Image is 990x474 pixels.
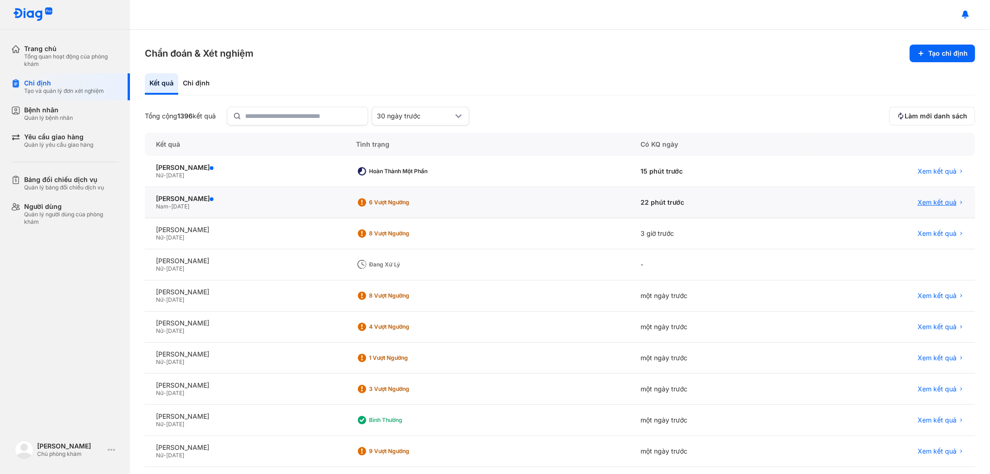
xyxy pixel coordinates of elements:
[918,292,957,300] span: Xem kết quả
[163,327,166,334] span: -
[177,112,193,120] span: 1396
[24,175,104,184] div: Bảng đối chiếu dịch vụ
[156,195,334,203] div: [PERSON_NAME]
[156,421,163,428] span: Nữ
[918,447,957,455] span: Xem kết quả
[156,390,163,396] span: Nữ
[24,211,119,226] div: Quản lý người dùng của phòng khám
[163,172,166,179] span: -
[918,354,957,362] span: Xem kết quả
[905,112,967,120] span: Làm mới danh sách
[24,106,73,114] div: Bệnh nhân
[156,381,334,390] div: [PERSON_NAME]
[156,358,163,365] span: Nữ
[369,261,444,268] div: Đang xử lý
[145,112,216,120] div: Tổng cộng kết quả
[145,73,178,95] div: Kết quả
[166,358,184,365] span: [DATE]
[156,226,334,234] div: [PERSON_NAME]
[629,436,803,467] div: một ngày trước
[24,53,119,68] div: Tổng quan hoạt động của phòng khám
[377,112,453,120] div: 30 ngày trước
[24,202,119,211] div: Người dùng
[163,234,166,241] span: -
[369,168,444,175] div: Hoàn thành một phần
[163,390,166,396] span: -
[156,319,334,327] div: [PERSON_NAME]
[156,163,334,172] div: [PERSON_NAME]
[166,172,184,179] span: [DATE]
[145,47,253,60] h3: Chẩn đoán & Xét nghiệm
[156,172,163,179] span: Nữ
[918,385,957,393] span: Xem kết quả
[629,187,803,218] div: 22 phút trước
[13,7,53,22] img: logo
[24,79,104,87] div: Chỉ định
[145,133,345,156] div: Kết quả
[369,292,444,299] div: 8 Vượt ngưỡng
[629,249,803,280] div: -
[910,45,975,62] button: Tạo chỉ định
[629,374,803,405] div: một ngày trước
[918,198,957,207] span: Xem kết quả
[629,218,803,249] div: 3 giờ trước
[629,156,803,187] div: 15 phút trước
[24,87,104,95] div: Tạo và quản lý đơn xét nghiệm
[24,141,93,149] div: Quản lý yêu cầu giao hàng
[156,327,163,334] span: Nữ
[156,257,334,265] div: [PERSON_NAME]
[166,265,184,272] span: [DATE]
[156,350,334,358] div: [PERSON_NAME]
[156,296,163,303] span: Nữ
[918,416,957,424] span: Xem kết quả
[163,296,166,303] span: -
[37,442,104,450] div: [PERSON_NAME]
[629,133,803,156] div: Có KQ ngày
[24,184,104,191] div: Quản lý bảng đối chiếu dịch vụ
[24,114,73,122] div: Quản lý bệnh nhân
[629,343,803,374] div: một ngày trước
[369,199,444,206] div: 6 Vượt ngưỡng
[629,312,803,343] div: một ngày trước
[166,296,184,303] span: [DATE]
[889,107,975,125] button: Làm mới danh sách
[156,234,163,241] span: Nữ
[163,421,166,428] span: -
[15,441,33,459] img: logo
[156,203,168,210] span: Nam
[166,421,184,428] span: [DATE]
[369,354,444,362] div: 1 Vượt ngưỡng
[918,229,957,238] span: Xem kết quả
[163,452,166,459] span: -
[369,230,444,237] div: 8 Vượt ngưỡng
[918,167,957,175] span: Xem kết quả
[37,450,104,458] div: Chủ phòng khám
[629,280,803,312] div: một ngày trước
[629,405,803,436] div: một ngày trước
[345,133,629,156] div: Tình trạng
[369,416,444,424] div: Bình thường
[163,265,166,272] span: -
[156,412,334,421] div: [PERSON_NAME]
[168,203,171,210] span: -
[24,45,119,53] div: Trang chủ
[178,73,214,95] div: Chỉ định
[918,323,957,331] span: Xem kết quả
[156,288,334,296] div: [PERSON_NAME]
[369,323,444,331] div: 4 Vượt ngưỡng
[24,133,93,141] div: Yêu cầu giao hàng
[163,358,166,365] span: -
[166,327,184,334] span: [DATE]
[156,452,163,459] span: Nữ
[166,452,184,459] span: [DATE]
[156,443,334,452] div: [PERSON_NAME]
[166,234,184,241] span: [DATE]
[171,203,189,210] span: [DATE]
[156,265,163,272] span: Nữ
[369,385,444,393] div: 3 Vượt ngưỡng
[166,390,184,396] span: [DATE]
[369,448,444,455] div: 9 Vượt ngưỡng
